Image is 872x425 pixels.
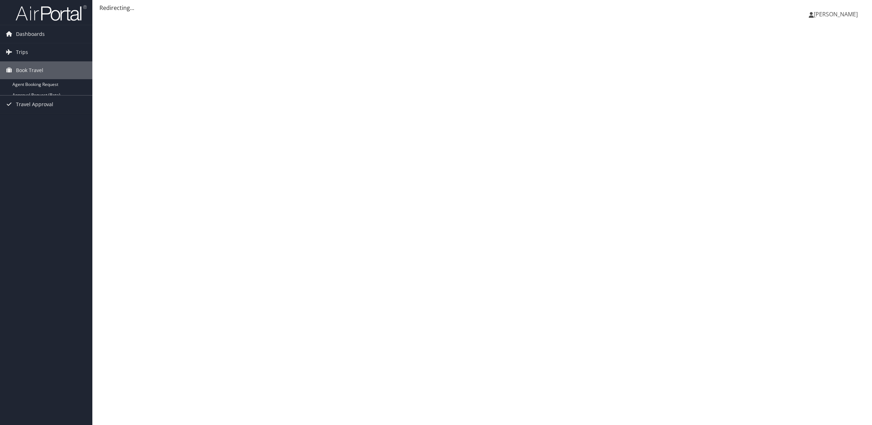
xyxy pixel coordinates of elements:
[16,5,87,21] img: airportal-logo.png
[16,61,43,79] span: Book Travel
[814,10,858,18] span: [PERSON_NAME]
[16,43,28,61] span: Trips
[99,4,865,12] div: Redirecting...
[16,96,53,113] span: Travel Approval
[809,4,865,25] a: [PERSON_NAME]
[16,25,45,43] span: Dashboards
